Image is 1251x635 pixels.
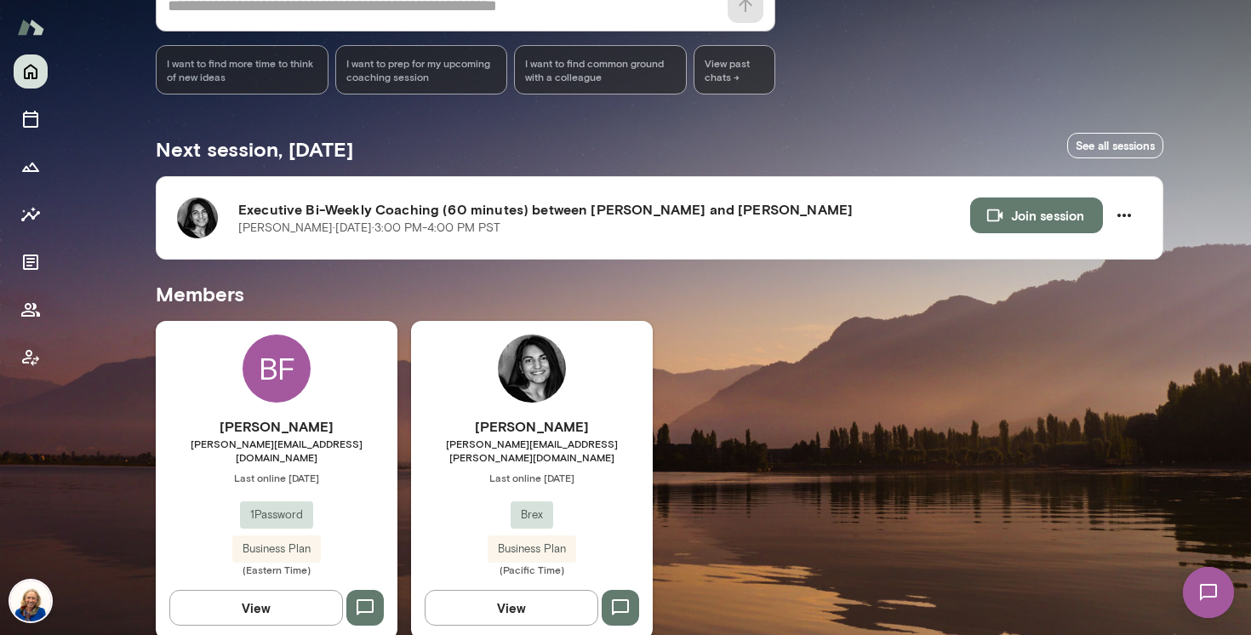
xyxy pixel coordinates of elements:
span: 1Password [240,506,313,523]
span: (Eastern Time) [156,563,397,576]
button: Documents [14,245,48,279]
button: Insights [14,197,48,232]
span: [PERSON_NAME][EMAIL_ADDRESS][DOMAIN_NAME] [156,437,397,464]
div: I want to prep for my upcoming coaching session [335,45,508,94]
span: (Pacific Time) [411,563,653,576]
img: Mento [17,11,44,43]
div: I want to find more time to think of new ideas [156,45,328,94]
button: Join session [970,197,1103,233]
img: Ambika Kumar [498,335,566,403]
div: BF [243,335,311,403]
div: I want to find common ground with a colleague [514,45,687,94]
span: Business Plan [232,541,321,558]
button: Sessions [14,102,48,136]
span: Brex [511,506,553,523]
button: Home [14,54,48,89]
span: View past chats -> [694,45,775,94]
span: [PERSON_NAME][EMAIL_ADDRESS][PERSON_NAME][DOMAIN_NAME] [411,437,653,464]
img: Cathy Wright [10,581,51,621]
span: I want to find common ground with a colleague [525,56,676,83]
span: Business Plan [488,541,576,558]
span: Last online [DATE] [156,471,397,484]
button: Client app [14,340,48,375]
h5: Next session, [DATE] [156,135,353,163]
span: I want to prep for my upcoming coaching session [346,56,497,83]
button: Growth Plan [14,150,48,184]
p: [PERSON_NAME] · [DATE] · 3:00 PM-4:00 PM PST [238,220,500,237]
span: I want to find more time to think of new ideas [167,56,317,83]
h6: Executive Bi-Weekly Coaching (60 minutes) between [PERSON_NAME] and [PERSON_NAME] [238,199,970,220]
button: View [169,590,343,626]
button: View [425,590,598,626]
button: Members [14,293,48,327]
h6: [PERSON_NAME] [411,416,653,437]
span: Last online [DATE] [411,471,653,484]
h6: [PERSON_NAME] [156,416,397,437]
h5: Members [156,280,1163,307]
a: See all sessions [1067,133,1163,159]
